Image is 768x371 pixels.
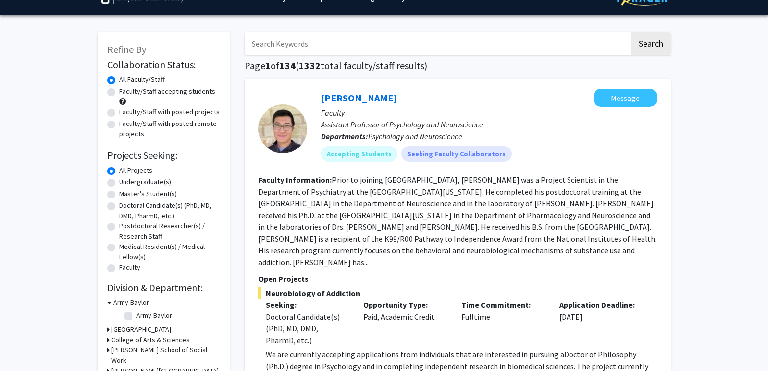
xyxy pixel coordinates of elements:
p: Time Commitment: [461,299,545,311]
p: Application Deadline: [559,299,643,311]
span: Refine By [107,43,146,55]
span: 1332 [299,59,321,72]
label: Faculty/Staff accepting students [119,86,215,97]
mat-chip: Accepting Students [321,146,397,162]
div: Doctoral Candidate(s) (PhD, MD, DMD, PharmD, etc.) [266,311,349,346]
label: Doctoral Candidate(s) (PhD, MD, DMD, PharmD, etc.) [119,200,220,221]
a: [PERSON_NAME] [321,92,396,104]
div: Fulltime [454,299,552,346]
label: Faculty/Staff with posted projects [119,107,220,117]
input: Search Keywords [245,32,629,55]
label: Master's Student(s) [119,189,177,199]
label: Undergraduate(s) [119,177,171,187]
button: Message Jacques Nguyen [594,89,657,107]
h3: [PERSON_NAME] School of Social Work [111,345,220,366]
h2: Projects Seeking: [107,149,220,161]
span: Neurobiology of Addiction [258,287,657,299]
h3: [GEOGRAPHIC_DATA] [111,324,171,335]
b: Faculty Information: [258,175,332,185]
h3: Army-Baylor [113,297,149,308]
label: All Faculty/Staff [119,74,165,85]
label: Faculty/Staff with posted remote projects [119,119,220,139]
p: Faculty [321,107,657,119]
span: 1 [265,59,271,72]
p: Opportunity Type: [363,299,446,311]
p: Open Projects [258,273,657,285]
label: Postdoctoral Researcher(s) / Research Staff [119,221,220,242]
mat-chip: Seeking Faculty Collaborators [401,146,512,162]
h1: Page of ( total faculty/staff results) [245,60,671,72]
h3: College of Arts & Sciences [111,335,190,345]
label: All Projects [119,165,152,175]
b: Departments: [321,131,368,141]
label: Medical Resident(s) / Medical Fellow(s) [119,242,220,262]
span: Psychology and Neuroscience [368,131,462,141]
label: Army-Baylor [136,310,172,321]
h2: Division & Department: [107,282,220,294]
button: Search [631,32,671,55]
div: Paid, Academic Credit [356,299,454,346]
h2: Collaboration Status: [107,59,220,71]
label: Faculty [119,262,140,272]
p: Seeking: [266,299,349,311]
span: 134 [279,59,296,72]
div: [DATE] [552,299,650,346]
fg-read-more: Prior to joining [GEOGRAPHIC_DATA], [PERSON_NAME] was a Project Scientist in the Department of Ps... [258,175,657,267]
p: Assistant Professor of Psychology and Neuroscience [321,119,657,130]
iframe: Chat [7,327,42,364]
